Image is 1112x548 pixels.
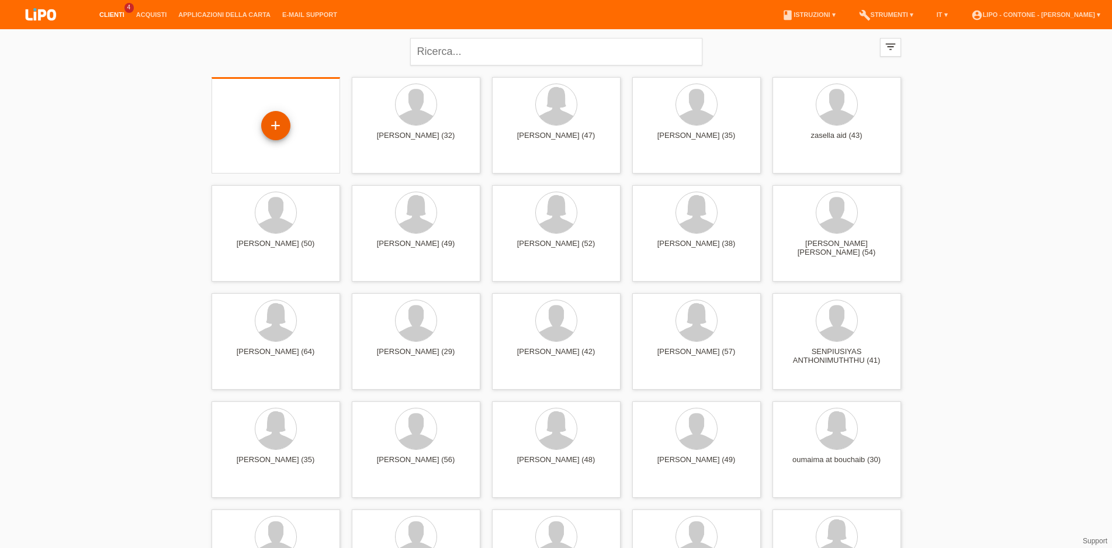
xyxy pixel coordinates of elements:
[931,11,954,18] a: IT ▾
[124,3,134,13] span: 4
[221,239,331,258] div: [PERSON_NAME] (50)
[782,347,892,366] div: SENPIUSIYAS ANTHONIMUTHTHU (41)
[361,131,471,150] div: [PERSON_NAME] (32)
[642,455,751,474] div: [PERSON_NAME] (49)
[782,9,794,21] i: book
[262,116,290,136] div: Registrare cliente
[782,455,892,474] div: oumaima at bouchaib (30)
[130,11,173,18] a: Acquisti
[1083,537,1107,545] a: Support
[642,239,751,258] div: [PERSON_NAME] (38)
[361,455,471,474] div: [PERSON_NAME] (56)
[93,11,130,18] a: Clienti
[172,11,276,18] a: Applicazioni della carta
[782,131,892,150] div: zasella aid (43)
[12,24,70,33] a: LIPO pay
[853,11,919,18] a: buildStrumenti ▾
[884,40,897,53] i: filter_list
[501,239,611,258] div: [PERSON_NAME] (52)
[642,347,751,366] div: [PERSON_NAME] (57)
[501,347,611,366] div: [PERSON_NAME] (42)
[276,11,343,18] a: E-mail Support
[361,239,471,258] div: [PERSON_NAME] (49)
[971,9,983,21] i: account_circle
[221,455,331,474] div: [PERSON_NAME] (35)
[782,239,892,258] div: [PERSON_NAME] [PERSON_NAME] (54)
[501,455,611,474] div: [PERSON_NAME] (48)
[859,9,871,21] i: build
[361,347,471,366] div: [PERSON_NAME] (29)
[776,11,841,18] a: bookIstruzioni ▾
[410,38,702,65] input: Ricerca...
[501,131,611,150] div: [PERSON_NAME] (47)
[221,347,331,366] div: [PERSON_NAME] (64)
[642,131,751,150] div: [PERSON_NAME] (35)
[965,11,1106,18] a: account_circleLIPO - Contone - [PERSON_NAME] ▾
